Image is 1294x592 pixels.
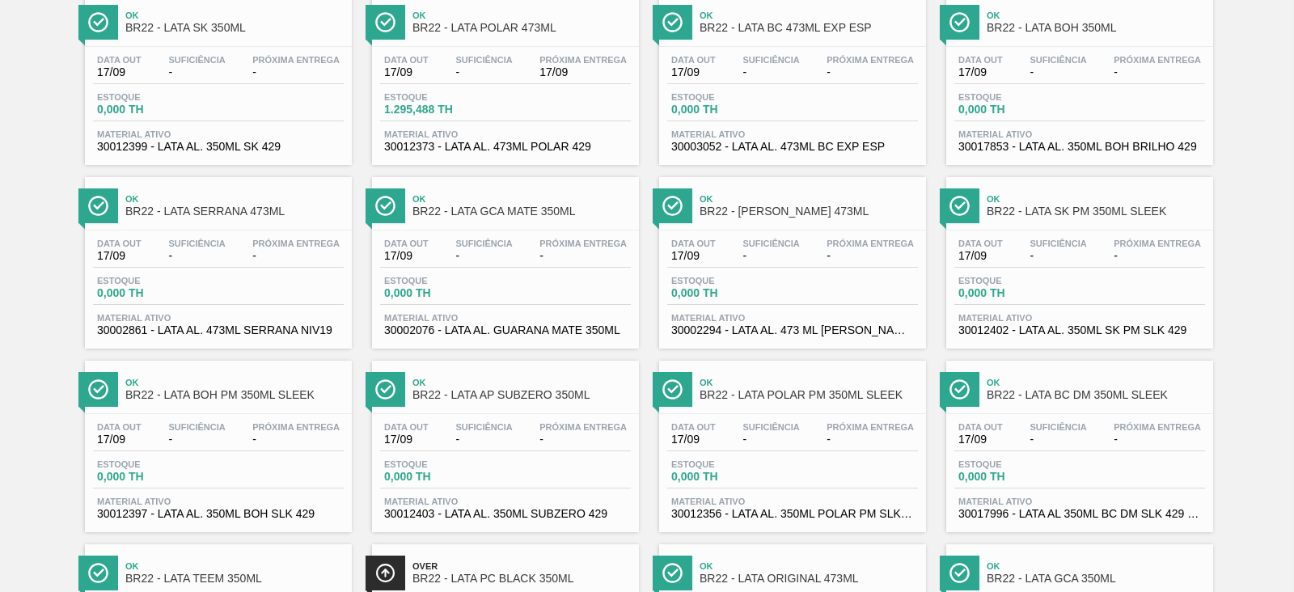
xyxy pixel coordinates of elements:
span: Suficiência [1030,55,1086,65]
span: - [1114,433,1201,446]
span: Ok [125,561,344,571]
span: Próxima Entrega [252,422,340,432]
span: BR22 - LATA PC BLACK 350ML [412,573,631,585]
span: Material ativo [671,129,914,139]
a: ÍconeOkBR22 - LATA SK PM 350ML SLEEKData out17/09Suficiência-Próxima Entrega-Estoque0,000 THMater... [934,165,1221,349]
span: BR22 - LATA SK PM 350ML SLEEK [987,205,1205,218]
span: Estoque [671,276,784,285]
span: BR22 - LATA TEEM 350ML [125,573,344,585]
span: - [455,66,512,78]
img: Ícone [88,563,108,583]
span: - [168,250,225,262]
img: Ícone [662,563,683,583]
span: 30012373 - LATA AL. 473ML POLAR 429 [384,141,627,153]
span: Data out [384,55,429,65]
span: Suficiência [1030,422,1086,432]
span: Material ativo [958,497,1201,506]
span: Data out [97,239,142,248]
span: - [1030,250,1086,262]
span: Próxima Entrega [539,55,627,65]
img: Ícone [949,196,970,216]
span: 30002076 - LATA AL. GUARANA MATE 350ML [384,324,627,336]
span: Data out [384,239,429,248]
span: 17/09 [97,250,142,262]
span: Ok [700,11,918,20]
span: Ok [125,378,344,387]
span: 17/09 [384,66,429,78]
span: 0,000 TH [671,104,784,116]
span: Estoque [384,459,497,469]
img: Ícone [88,379,108,400]
span: Suficiência [742,239,799,248]
span: - [742,433,799,446]
span: BR22 - LATA BOH 350ML [987,22,1205,34]
span: Material ativo [97,497,340,506]
span: Estoque [97,459,210,469]
a: ÍconeOkBR22 - LATA SERRANA 473MLData out17/09Suficiência-Próxima Entrega-Estoque0,000 THMaterial ... [73,165,360,349]
span: Data out [97,422,142,432]
img: Ícone [662,12,683,32]
span: Suficiência [168,422,225,432]
span: - [168,66,225,78]
span: BR22 - LATA BOH PM 350ML SLEEK [125,389,344,401]
span: BR22 - LATA ORIGINAL 473ML [700,573,918,585]
span: 17/09 [671,66,716,78]
span: 17/09 [384,250,429,262]
span: 0,000 TH [97,471,210,483]
span: 17/09 [671,433,716,446]
span: 0,000 TH [97,104,210,116]
span: Data out [97,55,142,65]
span: Data out [671,422,716,432]
span: BR22 - LATA AP SUBZERO 350ML [412,389,631,401]
span: - [827,433,914,446]
span: 17/09 [97,433,142,446]
span: 0,000 TH [384,287,497,299]
span: Estoque [958,459,1072,469]
span: Ok [987,561,1205,571]
span: Material ativo [671,497,914,506]
span: BR22 - LATA BC 473ML EXP ESP [700,22,918,34]
span: Suficiência [742,55,799,65]
span: - [1114,66,1201,78]
span: Estoque [671,459,784,469]
img: Ícone [662,196,683,216]
span: - [1030,66,1086,78]
img: Ícone [375,379,395,400]
span: 17/09 [958,433,1003,446]
span: 17/09 [384,433,429,446]
span: 0,000 TH [97,287,210,299]
span: - [455,433,512,446]
span: - [539,250,627,262]
img: Ícone [88,12,108,32]
span: 17/09 [97,66,142,78]
img: Ícone [375,12,395,32]
span: 1.295,488 TH [384,104,497,116]
span: Ok [412,378,631,387]
span: - [742,66,799,78]
span: Estoque [958,276,1072,285]
span: 30002861 - LATA AL. 473ML SERRANA NIV19 [97,324,340,336]
span: Estoque [384,92,497,102]
span: BR22 - LATA LISA 473ML [700,205,918,218]
span: 30012402 - LATA AL. 350ML SK PM SLK 429 [958,324,1201,336]
span: Estoque [97,92,210,102]
span: Estoque [384,276,497,285]
span: Próxima Entrega [1114,422,1201,432]
span: Suficiência [168,55,225,65]
span: Próxima Entrega [539,239,627,248]
span: Data out [384,422,429,432]
img: Ícone [375,563,395,583]
span: Suficiência [455,422,512,432]
span: Data out [958,422,1003,432]
span: Ok [700,378,918,387]
span: Material ativo [958,129,1201,139]
span: Ok [987,11,1205,20]
span: Material ativo [384,129,627,139]
span: BR22 - LATA GCA 350ML [987,573,1205,585]
img: Ícone [662,379,683,400]
span: Próxima Entrega [252,55,340,65]
span: Suficiência [168,239,225,248]
span: 0,000 TH [958,104,1072,116]
span: 30012356 - LATA AL. 350ML POLAR PM SLK 429 [671,508,914,520]
a: ÍconeOkBR22 - LATA AP SUBZERO 350MLData out17/09Suficiência-Próxima Entrega-Estoque0,000 THMateri... [360,349,647,532]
